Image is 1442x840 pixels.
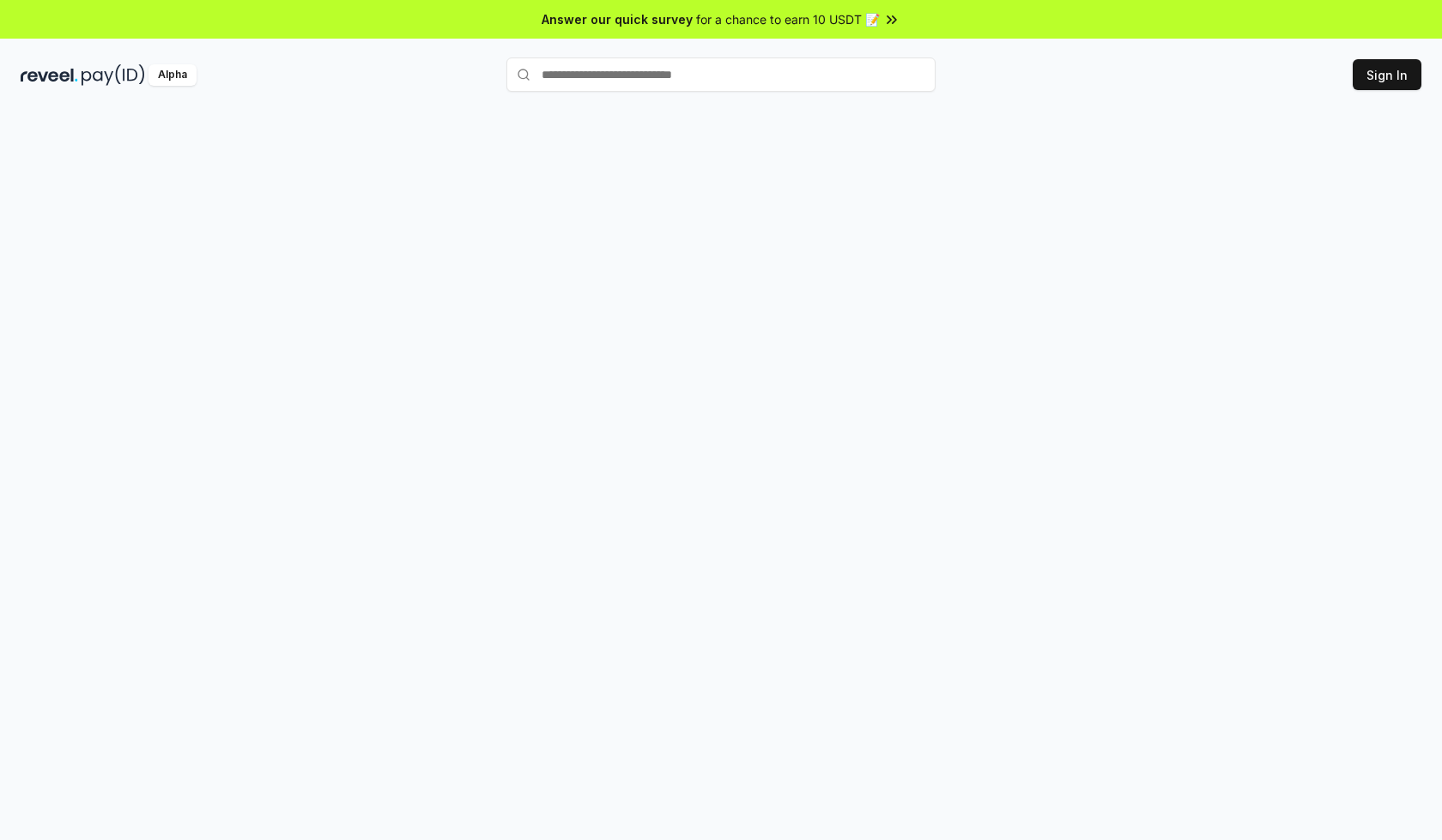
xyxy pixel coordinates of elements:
[21,64,78,86] img: reveel_dark
[542,10,693,28] span: Answer our quick survey
[1353,59,1421,90] button: Sign In
[696,10,880,28] span: for a chance to earn 10 USDT 📝
[82,64,145,86] img: pay_id
[148,64,197,86] div: Alpha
